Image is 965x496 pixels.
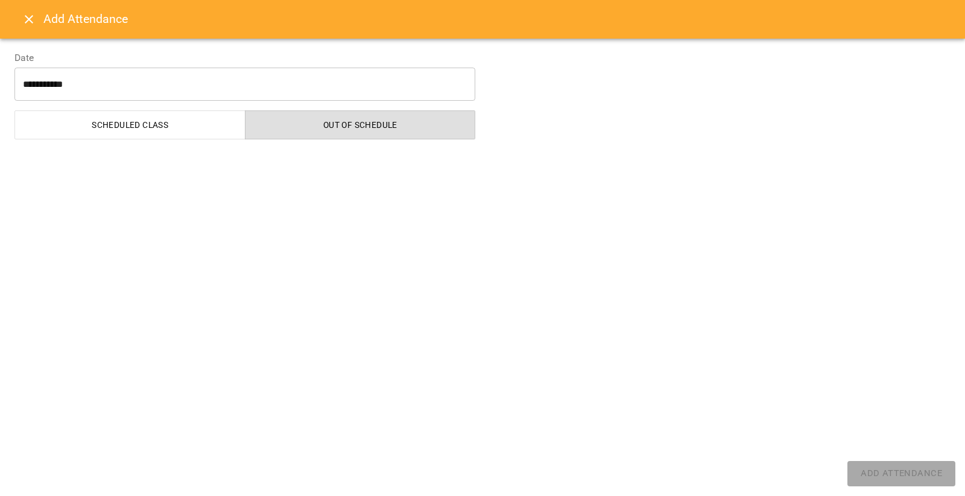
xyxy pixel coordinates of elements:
button: Out of Schedule [245,110,476,139]
span: Scheduled class [22,118,238,132]
button: Close [14,5,43,34]
label: Date [14,53,475,63]
span: Out of Schedule [253,118,469,132]
h6: Add Attendance [43,10,951,28]
button: Scheduled class [14,110,245,139]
